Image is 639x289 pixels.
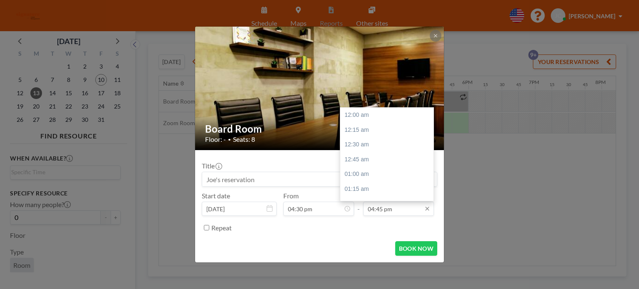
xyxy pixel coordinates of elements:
[340,108,438,123] div: 12:00 am
[202,162,221,170] label: Title
[340,197,438,212] div: 01:30 am
[211,224,232,232] label: Repeat
[233,135,255,143] span: Seats: 8
[340,137,438,152] div: 12:30 am
[205,123,435,135] h2: Board Room
[395,241,437,256] button: BOOK NOW
[340,167,438,182] div: 01:00 am
[228,136,231,143] span: •
[340,123,438,138] div: 12:15 am
[202,192,230,200] label: Start date
[340,182,438,197] div: 01:15 am
[205,135,226,143] span: Floor: -
[283,192,299,200] label: From
[202,172,437,186] input: Joe's reservation
[340,152,438,167] div: 12:45 am
[195,5,445,172] img: 537.jpg
[357,195,360,213] span: -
